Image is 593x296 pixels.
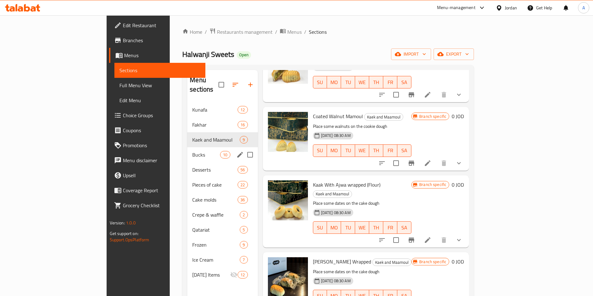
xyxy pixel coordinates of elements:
[582,4,585,11] span: A
[364,113,403,121] div: Kaek and Maamoul
[344,146,353,155] span: TU
[417,113,449,119] span: Branch specific
[119,97,201,104] span: Edit Menu
[240,256,248,263] div: items
[386,146,395,155] span: FR
[187,252,258,267] div: Ice Cream7
[451,233,466,248] button: show more
[124,52,201,59] span: Menus
[386,78,395,87] span: FR
[240,212,247,218] span: 2
[313,257,371,266] span: [PERSON_NAME] Wrapped
[109,153,206,168] a: Menu disclaimer
[313,123,412,130] p: Place some walnuts on the cookie dough
[436,233,451,248] button: delete
[372,78,381,87] span: TH
[182,28,474,36] nav: breadcrumb
[319,133,353,138] span: [DATE] 08:30 AM
[319,210,353,216] span: [DATE] 08:30 AM
[383,76,397,88] button: FR
[389,233,403,247] span: Select to update
[109,18,206,33] a: Edit Restaurant
[220,152,230,158] span: 10
[341,221,355,234] button: TU
[455,159,463,167] svg: Show Choices
[386,223,395,232] span: FR
[344,223,353,232] span: TU
[240,242,247,248] span: 9
[374,156,389,171] button: sort-choices
[275,28,277,36] li: /
[240,227,247,233] span: 5
[439,50,469,58] span: export
[240,136,248,143] div: items
[192,196,238,203] span: Cake molds
[451,87,466,102] button: show more
[192,271,230,278] span: [DATE] Items
[287,28,302,36] span: Menus
[240,137,247,143] span: 9
[243,77,258,92] button: Add section
[404,87,419,102] button: Branch-specific-item
[109,183,206,198] a: Coverage Report
[192,136,240,143] span: Kaek and Maamoul
[452,257,464,266] h6: 0 JOD
[109,138,206,153] a: Promotions
[358,223,367,232] span: WE
[372,223,381,232] span: TH
[123,187,201,194] span: Coverage Report
[119,82,201,89] span: Full Menu View
[110,219,125,227] span: Version:
[437,4,475,12] div: Menu-management
[220,151,230,158] div: items
[309,28,327,36] span: Sections
[397,76,411,88] button: SA
[123,127,201,134] span: Coupons
[238,272,247,278] span: 12
[451,156,466,171] button: show more
[397,144,411,157] button: SA
[397,221,411,234] button: SA
[313,221,327,234] button: SU
[374,233,389,248] button: sort-choices
[123,22,201,29] span: Edit Restaurant
[187,102,258,117] div: Kunafa12
[192,256,240,263] div: Ice Cream
[389,88,403,101] span: Select to update
[355,76,369,88] button: WE
[373,259,411,266] span: Kaek and Maamoul
[404,233,419,248] button: Branch-specific-item
[192,211,240,218] span: Crepe & waffle
[238,107,247,113] span: 12
[192,166,238,173] div: Desserts
[341,76,355,88] button: TU
[417,182,449,188] span: Branch specific
[109,198,206,213] a: Grocery Checklist
[123,142,201,149] span: Promotions
[391,48,431,60] button: import
[187,147,258,162] div: Bucks10edit
[109,48,206,63] a: Menus
[238,106,248,113] div: items
[123,37,201,44] span: Branches
[313,180,380,189] span: Kaak With Ajwa wrapped (Flour)
[316,223,325,232] span: SU
[268,112,308,152] img: Coated Walnut Mamoul
[238,271,248,278] div: items
[109,123,206,138] a: Coupons
[187,237,258,252] div: Frozen9
[109,168,206,183] a: Upsell
[123,157,201,164] span: Menu disclaimer
[436,87,451,102] button: delete
[187,192,258,207] div: Cake molds36
[436,156,451,171] button: delete
[369,144,383,157] button: TH
[400,78,409,87] span: SA
[238,181,248,188] div: items
[114,63,206,78] a: Sections
[182,47,234,61] span: Halwanji Sweets
[327,144,341,157] button: MO
[240,241,248,248] div: items
[313,268,412,276] p: Place some dates on the cake dough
